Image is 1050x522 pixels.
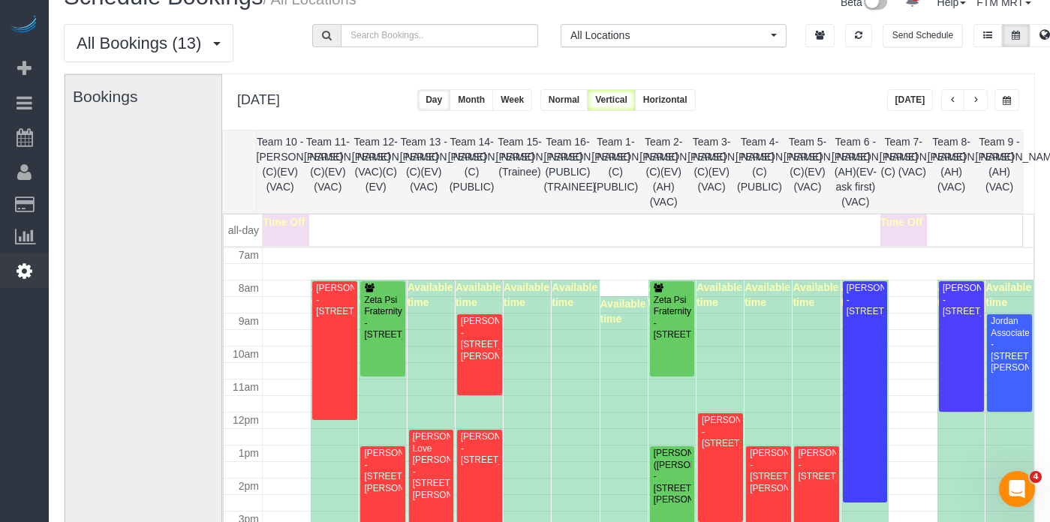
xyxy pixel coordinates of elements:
[687,130,736,213] th: Team 3- [PERSON_NAME] (C)(EV)(VAC)
[841,281,887,308] span: Available time
[639,130,687,213] th: Team 2- [PERSON_NAME] (C)(EV)(AH)(VAC)
[797,448,836,482] div: [PERSON_NAME] - [STREET_ADDRESS]
[570,28,767,43] span: All Locations
[600,298,646,325] span: Available time
[239,447,259,459] span: 1pm
[239,315,259,327] span: 9am
[696,281,742,308] span: Available time
[73,88,225,105] h3: Bookings
[976,130,1024,213] th: Team 9 - [PERSON_NAME] (AH) (VAC)
[887,89,934,111] button: [DATE]
[304,130,352,213] th: Team 11- [PERSON_NAME] (C)(EV)(VAC)
[749,448,788,494] div: [PERSON_NAME] - [STREET_ADDRESS][PERSON_NAME]
[701,415,740,449] div: [PERSON_NAME] - [STREET_ADDRESS]
[315,283,354,317] div: [PERSON_NAME] - [STREET_ADDRESS]
[239,480,259,492] span: 2pm
[635,89,696,111] button: Horizontal
[456,281,501,308] span: Available time
[239,249,259,261] span: 7am
[237,89,280,108] h2: [DATE]
[450,89,493,111] button: Month
[880,130,928,213] th: Team 7- [PERSON_NAME] (C) (VAC)
[985,281,1031,308] span: Available time
[233,414,259,426] span: 12pm
[587,89,636,111] button: Vertical
[561,24,787,47] button: All Locations
[540,89,588,111] button: Normal
[408,281,453,308] span: Available time
[648,281,694,308] span: Available time
[311,281,357,308] span: Available time
[496,130,544,213] th: Team 15- [PERSON_NAME] (Trainee)
[460,431,499,466] div: [PERSON_NAME] - [STREET_ADDRESS]
[400,130,448,213] th: Team 13 - [PERSON_NAME] (C)(EV)(VAC)
[417,89,450,111] button: Day
[653,295,692,341] div: Zeta Psi Fraternity - [STREET_ADDRESS]
[999,471,1035,507] iframe: Intercom live chat
[736,130,784,213] th: Team 4- [PERSON_NAME] (C)(PUBLIC)
[492,89,532,111] button: Week
[846,283,885,317] div: [PERSON_NAME] - [STREET_ADDRESS]
[653,448,692,505] div: [PERSON_NAME] ([PERSON_NAME]) - [STREET_ADDRESS][PERSON_NAME]
[359,281,405,308] span: Available time
[233,348,259,360] span: 10am
[460,316,499,362] div: [PERSON_NAME] - [STREET_ADDRESS][PERSON_NAME]
[341,24,538,47] input: Search Bookings..
[412,431,451,501] div: [PERSON_NAME] Love [PERSON_NAME] - [STREET_ADDRESS][PERSON_NAME]
[256,130,304,213] th: Team 10 - [PERSON_NAME] (C)(EV)(VAC)
[880,216,923,228] span: Time Off
[9,15,39,36] img: Automaid Logo
[591,130,639,213] th: Team 1- [PERSON_NAME] (C)(PUBLIC)
[543,130,591,213] th: Team 16- [PERSON_NAME] (PUBLIC)(TRAINEE)
[64,24,233,62] button: All Bookings (13)
[793,281,838,308] span: Available time
[504,281,549,308] span: Available time
[990,316,1029,373] div: Jordan Associates - [STREET_ADDRESS][PERSON_NAME]
[832,130,880,213] th: Team 6 - [PERSON_NAME] (AH)(EV-ask first)(VAC)
[937,281,983,308] span: Available time
[745,281,790,308] span: Available time
[1030,471,1042,483] span: 4
[363,448,402,494] div: [PERSON_NAME] - [STREET_ADDRESS][PERSON_NAME]
[784,130,832,213] th: Team 5- [PERSON_NAME] (C)(EV)(VAC)
[928,130,976,213] th: Team 8- [PERSON_NAME] (AH)(VAC)
[448,130,496,213] th: Team 14- [PERSON_NAME] (C) (PUBLIC)
[552,281,597,308] span: Available time
[352,130,400,213] th: Team 12- [PERSON_NAME] (VAC)(C)(EV)
[77,34,209,52] span: All Bookings (13)
[239,282,259,294] span: 8am
[883,24,963,47] button: Send Schedule
[363,295,402,341] div: Zeta Psi Fraternity - [STREET_ADDRESS]
[942,283,981,317] div: [PERSON_NAME] - [STREET_ADDRESS]
[233,381,259,393] span: 11am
